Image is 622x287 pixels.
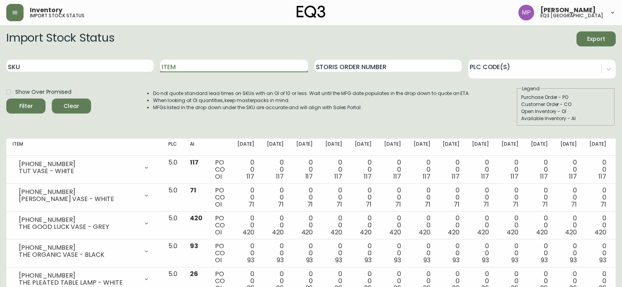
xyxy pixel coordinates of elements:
[502,187,518,208] div: 0 0
[560,187,577,208] div: 0 0
[306,256,313,265] span: 93
[560,243,577,264] div: 0 0
[243,228,254,237] span: 420
[277,256,284,265] span: 93
[452,256,460,265] span: 93
[394,256,401,265] span: 93
[237,159,254,180] div: 0 0
[364,172,372,181] span: 117
[589,159,606,180] div: 0 0
[215,215,225,236] div: PO CO
[19,216,139,223] div: [PHONE_NUMBER]
[296,187,313,208] div: 0 0
[319,139,348,156] th: [DATE]
[384,159,401,180] div: 0 0
[495,139,525,156] th: [DATE]
[162,239,184,267] td: 5.0
[589,243,606,264] div: 0 0
[395,200,401,209] span: 71
[423,172,430,181] span: 117
[384,243,401,264] div: 0 0
[531,187,548,208] div: 0 0
[325,243,342,264] div: 0 0
[521,94,611,101] div: Purchase Order - PO
[452,172,460,181] span: 117
[513,200,518,209] span: 71
[215,172,222,181] span: OI
[511,256,518,265] span: 93
[13,243,156,260] div: [PHONE_NUMBER]THE ORGANIC VASE - BLACK
[348,139,378,156] th: [DATE]
[472,243,489,264] div: 0 0
[502,243,518,264] div: 0 0
[19,272,139,279] div: [PHONE_NUMBER]
[305,172,313,181] span: 117
[58,101,85,111] span: Clear
[13,159,156,176] div: [PHONE_NUMBER]TUT VASE - WHITE
[52,99,91,113] button: Clear
[472,187,489,208] div: 0 0
[554,139,584,156] th: [DATE]
[472,215,489,236] div: 0 0
[237,187,254,208] div: 0 0
[19,196,139,203] div: [PERSON_NAME] VASE - WHITE
[599,256,606,265] span: 93
[393,172,401,181] span: 117
[384,187,401,208] div: 0 0
[290,139,319,156] th: [DATE]
[443,187,460,208] div: 0 0
[536,228,548,237] span: 420
[443,243,460,264] div: 0 0
[162,139,184,156] th: PLC
[521,115,611,122] div: Available Inventory - AI
[583,34,609,44] span: Export
[19,168,139,175] div: TUT VASE - WHITE
[423,256,430,265] span: 93
[583,139,613,156] th: [DATE]
[215,187,225,208] div: PO CO
[531,243,548,264] div: 0 0
[355,215,372,236] div: 0 0
[215,159,225,180] div: PO CO
[443,215,460,236] div: 0 0
[541,256,548,265] span: 93
[482,256,489,265] span: 93
[360,228,372,237] span: 420
[419,228,430,237] span: 420
[502,159,518,180] div: 0 0
[540,13,603,18] h5: eq3 [GEOGRAPHIC_DATA]
[414,243,430,264] div: 0 0
[334,172,342,181] span: 117
[15,88,71,96] span: Show Over Promised
[531,215,548,236] div: 0 0
[355,159,372,180] div: 0 0
[540,7,596,13] span: [PERSON_NAME]
[502,215,518,236] div: 0 0
[19,279,139,286] div: THE PLEATED TABLE LAMP - WHITE
[511,172,518,181] span: 117
[215,243,225,264] div: PO CO
[466,139,495,156] th: [DATE]
[571,200,577,209] span: 71
[325,215,342,236] div: 0 0
[184,139,209,156] th: AI
[153,104,470,111] li: MFGs listed in the drop down under the SKU are accurate and will align with Sales Portal.
[472,159,489,180] div: 0 0
[443,159,460,180] div: 0 0
[595,228,606,237] span: 420
[531,159,548,180] div: 0 0
[507,228,518,237] span: 420
[30,7,62,13] span: Inventory
[162,212,184,239] td: 5.0
[589,187,606,208] div: 0 0
[436,139,466,156] th: [DATE]
[565,228,577,237] span: 420
[296,215,313,236] div: 0 0
[19,188,139,196] div: [PHONE_NUMBER]
[190,158,199,167] span: 117
[13,187,156,204] div: [PHONE_NUMBER][PERSON_NAME] VASE - WHITE
[296,243,313,264] div: 0 0
[153,90,470,97] li: Do not quote standard lead times on SKUs with an OI of 10 or less. Wait until the MFG date popula...
[540,172,548,181] span: 117
[215,200,222,209] span: OI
